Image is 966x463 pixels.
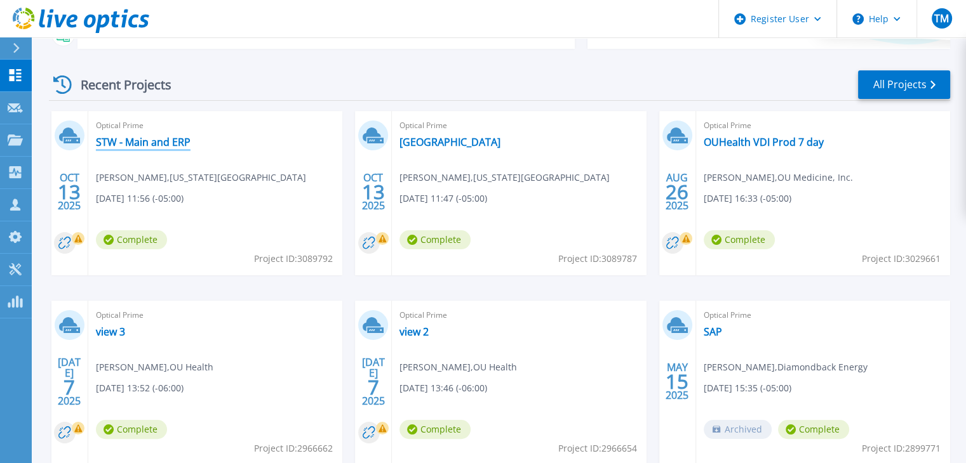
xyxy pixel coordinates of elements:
span: Optical Prime [399,308,638,322]
a: SAP [704,325,722,338]
span: Project ID: 3029661 [862,252,941,266]
span: Complete [778,420,849,439]
span: Complete [399,420,471,439]
span: Complete [399,230,471,249]
span: 15 [666,376,688,387]
a: view 2 [399,325,429,338]
span: [PERSON_NAME] , Diamondback Energy [704,360,868,374]
span: Complete [96,420,167,439]
a: OUHealth VDI Prod 7 day [704,136,824,148]
span: Project ID: 3089787 [558,252,637,266]
a: All Projects [858,70,950,99]
div: [DATE] 2025 [361,358,386,405]
a: [GEOGRAPHIC_DATA] [399,136,500,148]
span: [DATE] 13:46 (-06:00) [399,381,487,395]
span: Project ID: 2966662 [254,441,333,455]
span: Project ID: 2966654 [558,441,637,455]
span: [DATE] 16:33 (-05:00) [704,192,791,205]
span: [PERSON_NAME] , OU Health [399,360,517,374]
span: [PERSON_NAME] , [US_STATE][GEOGRAPHIC_DATA] [399,171,610,185]
span: [DATE] 11:47 (-05:00) [399,192,487,205]
span: 7 [64,382,75,393]
span: [DATE] 11:56 (-05:00) [96,192,184,205]
span: 13 [58,186,81,197]
span: Complete [96,230,167,249]
span: [PERSON_NAME] , OU Health [96,360,213,374]
div: [DATE] 2025 [57,358,81,405]
span: Optical Prime [704,119,943,133]
span: Optical Prime [399,119,638,133]
span: 26 [666,186,688,197]
span: [PERSON_NAME] , OU Medicine, Inc. [704,171,853,185]
span: Project ID: 3089792 [254,252,333,266]
div: AUG 2025 [665,169,689,215]
span: 7 [368,382,379,393]
div: OCT 2025 [57,169,81,215]
span: TM [934,13,949,23]
span: [PERSON_NAME] , [US_STATE][GEOGRAPHIC_DATA] [96,171,306,185]
span: 13 [362,186,385,197]
a: view 3 [96,325,125,338]
span: Optical Prime [704,308,943,322]
a: STW - Main and ERP [96,136,191,148]
div: MAY 2025 [665,358,689,405]
span: [DATE] 15:35 (-05:00) [704,381,791,395]
span: Project ID: 2899771 [862,441,941,455]
span: Optical Prime [96,308,335,322]
span: Archived [704,420,772,439]
span: Complete [704,230,775,249]
span: [DATE] 13:52 (-06:00) [96,381,184,395]
span: Optical Prime [96,119,335,133]
div: Recent Projects [49,69,189,100]
div: OCT 2025 [361,169,386,215]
